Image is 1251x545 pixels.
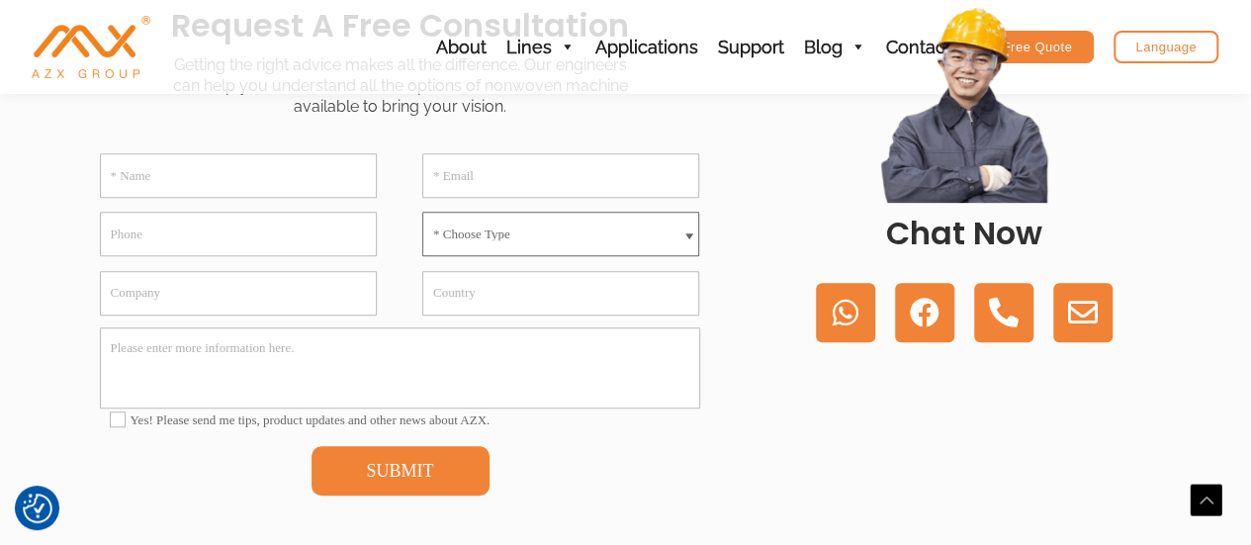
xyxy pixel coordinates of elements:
img: contact us [865,5,1063,203]
button: Consent Preferences [23,494,52,523]
input: Yes! Please send me tips, product updates and other news about AZX. [110,411,126,427]
a: AZX Nonwoven Machine [32,37,150,55]
label: Yes! Please send me tips, product updates and other news about AZX. [110,412,691,428]
input: Country [422,271,699,316]
input: Phone [100,212,377,256]
input: Company [100,271,377,316]
select: * Choose Type [422,212,699,256]
button: SUBMIT [312,446,490,496]
h2: Chat Now [749,213,1180,254]
img: Revisit consent button [23,494,52,523]
input: * Email [422,153,699,198]
textarea: Please enter more information here. [100,327,700,409]
input: * Name [100,153,377,198]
